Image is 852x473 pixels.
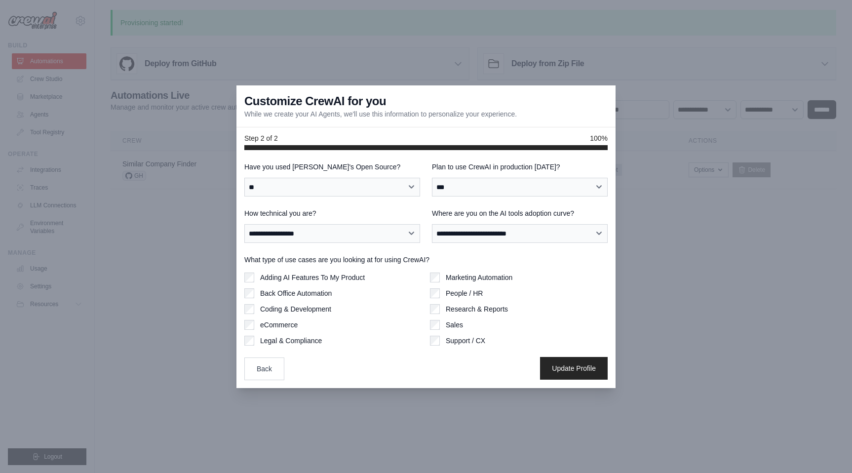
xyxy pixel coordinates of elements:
[446,288,483,298] label: People / HR
[260,336,322,346] label: Legal & Compliance
[260,320,298,330] label: eCommerce
[446,304,508,314] label: Research & Reports
[244,357,284,380] button: Back
[432,162,608,172] label: Plan to use CrewAI in production [DATE]?
[446,320,463,330] label: Sales
[446,273,512,282] label: Marketing Automation
[590,133,608,143] span: 100%
[244,162,420,172] label: Have you used [PERSON_NAME]'s Open Source?
[446,336,485,346] label: Support / CX
[260,273,365,282] label: Adding AI Features To My Product
[244,255,608,265] label: What type of use cases are you looking at for using CrewAI?
[432,208,608,218] label: Where are you on the AI tools adoption curve?
[244,93,386,109] h3: Customize CrewAI for you
[260,288,332,298] label: Back Office Automation
[540,357,608,380] button: Update Profile
[244,133,278,143] span: Step 2 of 2
[260,304,331,314] label: Coding & Development
[244,208,420,218] label: How technical you are?
[244,109,517,119] p: While we create your AI Agents, we'll use this information to personalize your experience.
